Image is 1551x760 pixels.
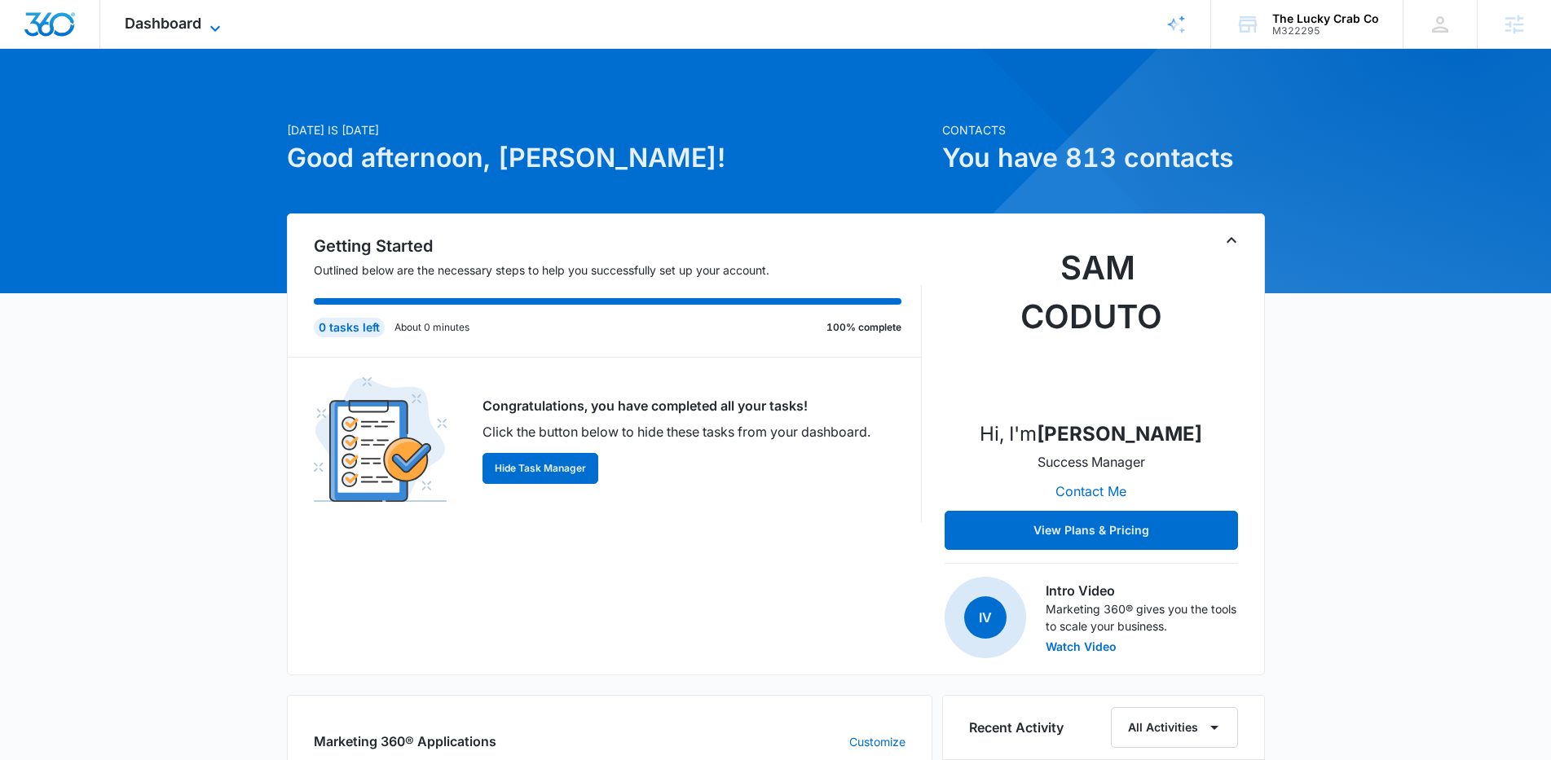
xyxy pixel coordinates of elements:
button: View Plans & Pricing [945,511,1238,550]
p: Marketing 360® gives you the tools to scale your business. [1046,600,1238,635]
div: 0 tasks left [314,318,385,337]
button: All Activities [1111,707,1238,748]
a: Customize [849,733,905,750]
h3: Intro Video [1046,581,1238,600]
div: account name [1272,12,1379,25]
p: Success Manager [1038,452,1145,472]
span: IV [964,596,1007,639]
h2: Marketing 360® Applications [314,731,496,751]
p: Congratulations, you have completed all your tasks! [482,396,870,415]
h6: Recent Activity [969,718,1064,737]
h1: You have 813 contacts [942,138,1265,178]
button: Toggle Collapse [1222,231,1241,250]
div: account id [1272,25,1379,37]
p: Contacts [942,121,1265,138]
span: Dashboard [125,15,201,32]
p: Outlined below are the necessary steps to help you successfully set up your account. [314,261,922,279]
p: About 0 minutes [394,320,469,335]
img: Sam Coduto [1010,244,1173,406]
button: Hide Task Manager [482,453,598,484]
button: Contact Me [1039,472,1143,511]
h1: Good afternoon, [PERSON_NAME]! [287,138,932,178]
p: [DATE] is [DATE] [287,121,932,138]
strong: [PERSON_NAME] [1037,422,1202,446]
p: 100% complete [826,320,901,335]
button: Watch Video [1046,641,1117,652]
p: Hi, I'm [980,420,1202,449]
h2: Getting Started [314,234,922,258]
p: Click the button below to hide these tasks from your dashboard. [482,422,870,442]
